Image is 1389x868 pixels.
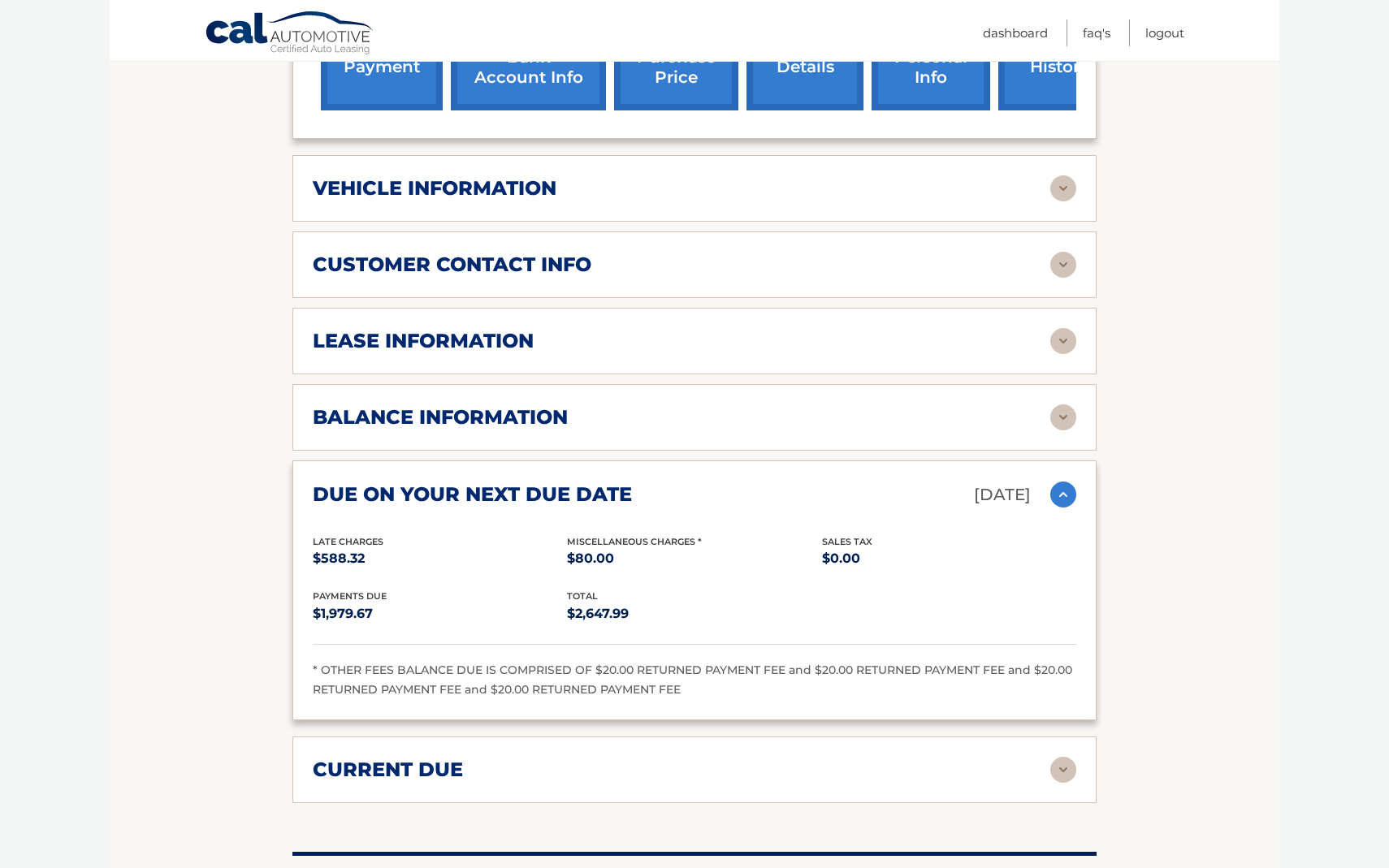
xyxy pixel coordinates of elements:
[1145,19,1184,46] a: Logout
[313,405,568,430] h2: balance information
[313,329,534,353] h2: lease information
[205,11,375,58] a: Cal Automotive
[983,19,1048,46] a: Dashboard
[1050,328,1076,354] img: accordion-rest.svg
[1050,757,1076,783] img: accordion-rest.svg
[822,536,872,547] span: Sales Tax
[1083,19,1110,46] a: FAQ's
[313,176,556,201] h2: vehicle information
[1050,404,1076,430] img: accordion-rest.svg
[1050,175,1076,201] img: accordion-rest.svg
[1050,482,1076,507] img: accordion-active.svg
[822,547,1076,570] p: $0.00
[567,602,821,625] p: $2,647.99
[974,481,1031,509] p: [DATE]
[313,590,387,602] span: Payments Due
[313,758,463,782] h2: current due
[567,590,598,602] span: total
[313,253,591,277] h2: customer contact info
[567,547,821,570] p: $80.00
[313,482,632,507] h2: due on your next due date
[313,661,1076,700] div: * OTHER FEES BALANCE DUE IS COMPRISED OF $20.00 RETURNED PAYMENT FEE and $20.00 RETURNED PAYMENT ...
[567,536,702,547] span: Miscellaneous Charges *
[313,547,567,570] p: $588.32
[313,536,383,547] span: Late Charges
[313,602,567,625] p: $1,979.67
[1050,252,1076,278] img: accordion-rest.svg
